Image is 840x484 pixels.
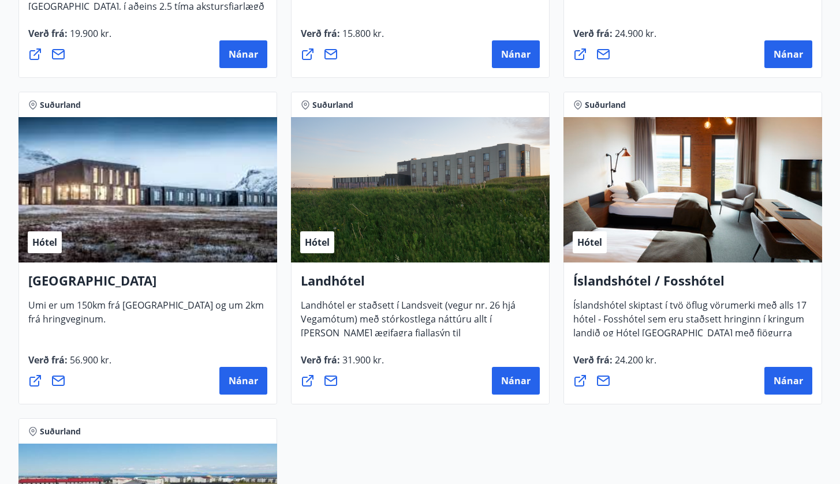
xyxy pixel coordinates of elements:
span: 19.900 kr. [68,27,111,40]
span: Verð frá : [573,27,656,49]
span: Suðurland [40,426,81,437]
span: Suðurland [585,99,626,111]
span: 31.900 kr. [340,354,384,366]
button: Nánar [219,367,267,395]
span: Suðurland [312,99,353,111]
span: Nánar [229,374,258,387]
span: Nánar [774,374,803,387]
span: 56.900 kr. [68,354,111,366]
span: Verð frá : [301,354,384,376]
span: Nánar [501,48,531,61]
h4: Íslandshótel / Fosshótel [573,272,812,298]
span: Nánar [774,48,803,61]
span: Landhótel er staðsett í Landsveit (vegur nr. 26 hjá Vegamótum) með stórkostlega náttúru allt í [P... [301,299,516,376]
span: Nánar [501,374,531,387]
span: Verð frá : [28,354,111,376]
h4: Landhótel [301,272,540,298]
span: 24.900 kr. [613,27,656,40]
button: Nánar [764,40,812,68]
h4: [GEOGRAPHIC_DATA] [28,272,267,298]
span: Verð frá : [28,27,111,49]
span: Hótel [305,236,330,249]
button: Nánar [492,367,540,395]
span: Verð frá : [301,27,384,49]
span: Nánar [229,48,258,61]
span: Umi er um 150km frá [GEOGRAPHIC_DATA] og um 2km frá hringveginum. [28,299,264,335]
span: Suðurland [40,99,81,111]
span: 15.800 kr. [340,27,384,40]
button: Nánar [764,367,812,395]
span: 24.200 kr. [613,354,656,366]
button: Nánar [219,40,267,68]
span: Verð frá : [573,354,656,376]
button: Nánar [492,40,540,68]
span: Hótel [577,236,602,249]
span: Hótel [32,236,57,249]
span: Íslandshótel skiptast í tvö öflug vörumerki með alls 17 hótel - Fosshótel sem eru staðsett hringi... [573,299,807,362]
